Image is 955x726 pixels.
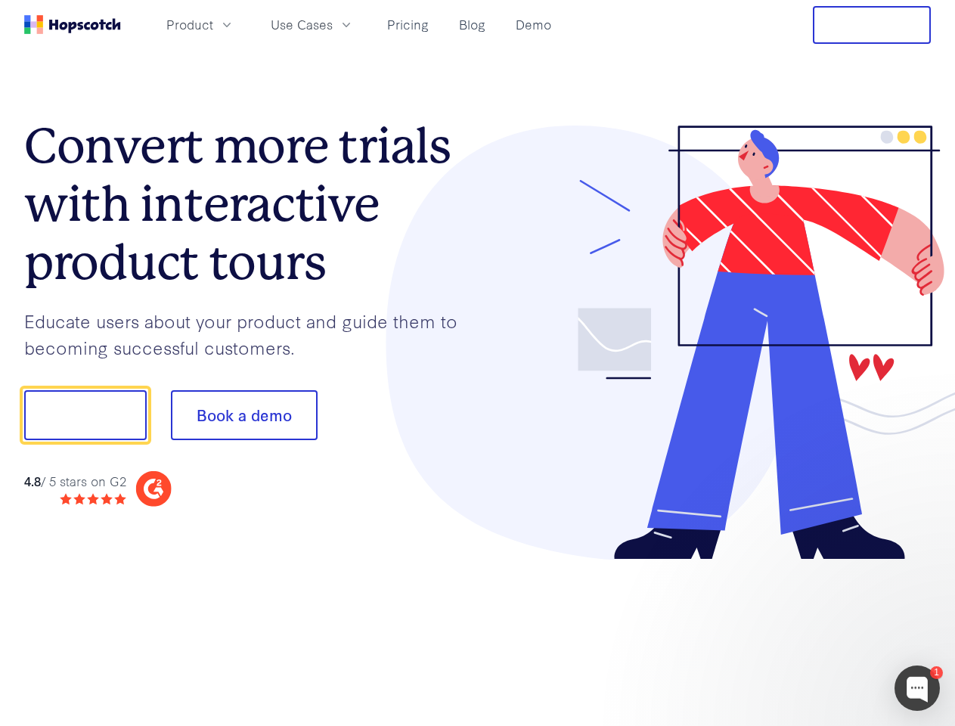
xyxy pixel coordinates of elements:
button: Free Trial [813,6,931,44]
h1: Convert more trials with interactive product tours [24,117,478,291]
a: Demo [510,12,557,37]
a: Home [24,15,121,34]
strong: 4.8 [24,472,41,489]
div: 1 [930,666,943,679]
button: Book a demo [171,390,318,440]
p: Educate users about your product and guide them to becoming successful customers. [24,308,478,360]
button: Show me! [24,390,147,440]
div: / 5 stars on G2 [24,472,126,491]
button: Use Cases [262,12,363,37]
a: Blog [453,12,491,37]
button: Product [157,12,243,37]
span: Product [166,15,213,34]
a: Pricing [381,12,435,37]
span: Use Cases [271,15,333,34]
